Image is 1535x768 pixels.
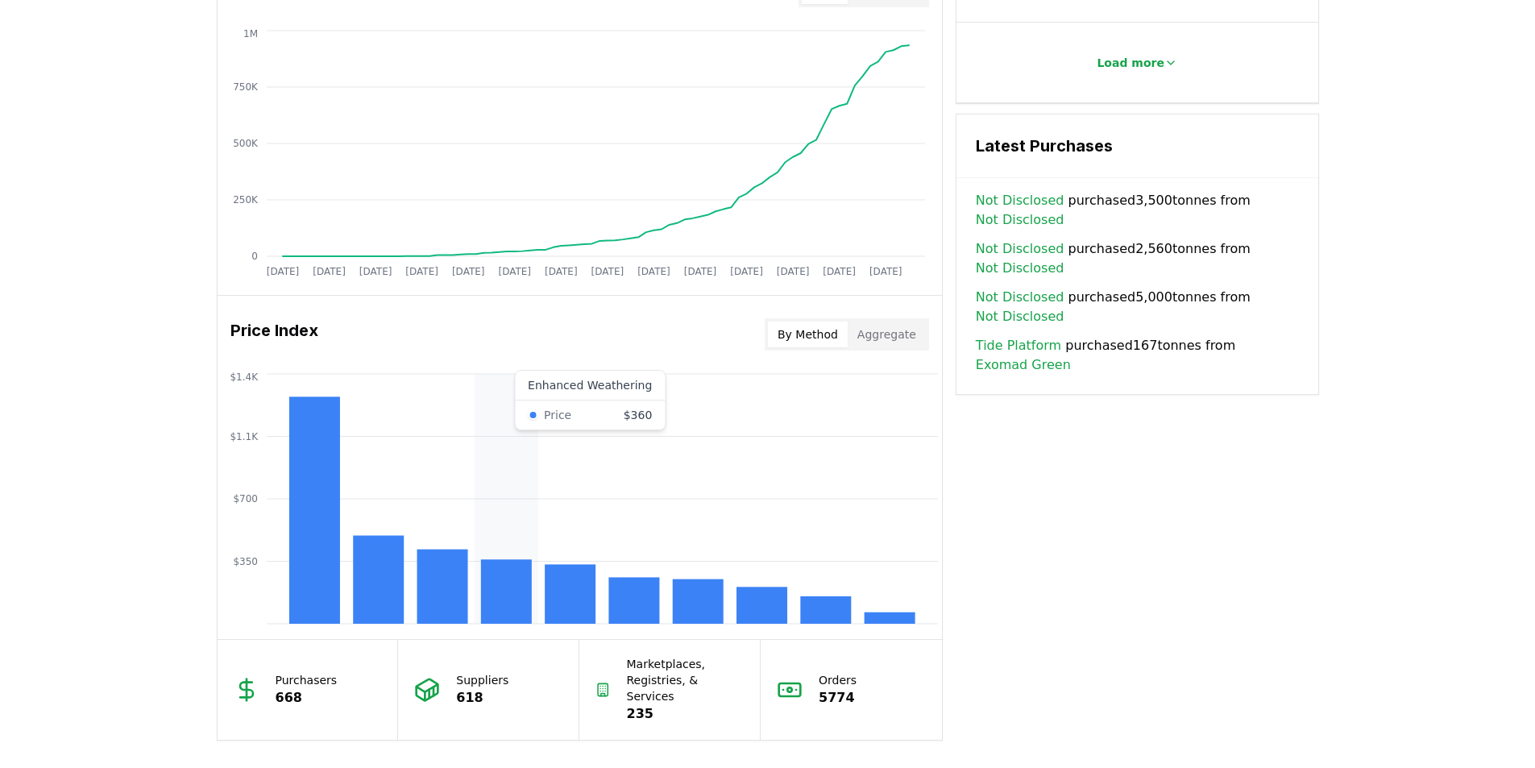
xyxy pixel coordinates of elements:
a: Not Disclosed [976,239,1064,259]
tspan: [DATE] [405,266,438,277]
button: By Method [768,322,848,347]
p: Orders [819,672,857,688]
a: Exomad Green [976,355,1071,375]
tspan: $350 [233,556,258,567]
tspan: 250K [233,194,259,205]
span: purchased 5,000 tonnes from [976,288,1299,326]
tspan: 750K [233,81,259,93]
a: Not Disclosed [976,191,1064,210]
tspan: [DATE] [730,266,763,277]
tspan: 1M [243,28,258,39]
tspan: [DATE] [823,266,856,277]
tspan: $700 [233,493,258,504]
p: 668 [276,688,338,708]
tspan: [DATE] [451,266,484,277]
span: purchased 3,500 tonnes from [976,191,1299,230]
tspan: $1.1K [230,431,259,442]
p: Load more [1097,55,1164,71]
p: Suppliers [456,672,508,688]
tspan: $1.4K [230,372,259,383]
tspan: [DATE] [776,266,809,277]
p: 618 [456,688,508,708]
p: Purchasers [276,672,338,688]
button: Aggregate [848,322,926,347]
tspan: [DATE] [591,266,624,277]
tspan: [DATE] [313,266,346,277]
tspan: [DATE] [266,266,299,277]
p: 5774 [819,688,857,708]
a: Tide Platform [976,336,1061,355]
tspan: 500K [233,138,259,149]
tspan: [DATE] [359,266,392,277]
h3: Price Index [230,318,318,351]
tspan: [DATE] [637,266,670,277]
tspan: [DATE] [545,266,578,277]
a: Not Disclosed [976,307,1064,326]
span: purchased 167 tonnes from [976,336,1299,375]
tspan: 0 [251,251,258,262]
a: Not Disclosed [976,210,1064,230]
a: Not Disclosed [976,259,1064,278]
h3: Latest Purchases [976,134,1299,158]
p: 235 [627,704,745,724]
a: Not Disclosed [976,288,1064,307]
button: Load more [1084,47,1190,79]
span: purchased 2,560 tonnes from [976,239,1299,278]
tspan: [DATE] [498,266,531,277]
p: Marketplaces, Registries, & Services [627,656,745,704]
tspan: [DATE] [869,266,902,277]
tspan: [DATE] [683,266,716,277]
